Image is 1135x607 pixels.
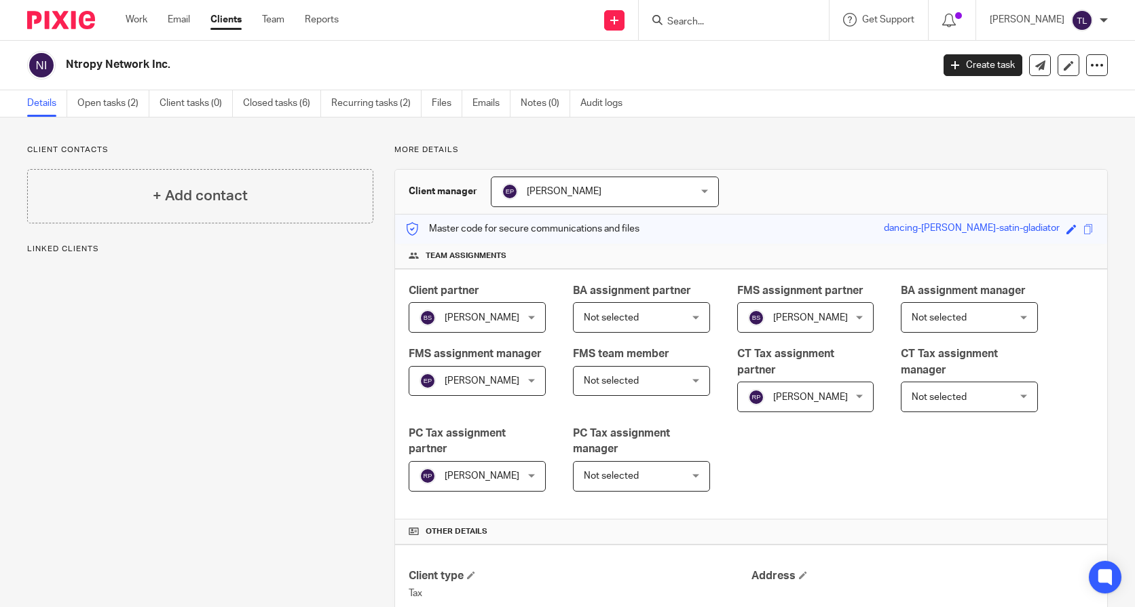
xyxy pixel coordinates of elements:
span: Other details [426,526,487,537]
span: FMS assignment partner [737,285,863,296]
h3: Client manager [409,185,477,198]
img: svg%3E [1071,10,1093,31]
span: Client partner [409,285,479,296]
a: Client tasks (0) [160,90,233,117]
a: Files [432,90,462,117]
p: Master code for secure communications and files [405,222,639,236]
img: Pixie [27,11,95,29]
a: Team [262,13,284,26]
input: Search [666,16,788,29]
span: PC Tax assignment manager [573,428,670,454]
a: Work [126,13,147,26]
span: Not selected [912,392,967,402]
a: Open tasks (2) [77,90,149,117]
img: svg%3E [420,373,436,389]
span: [PERSON_NAME] [773,313,848,323]
span: Not selected [584,376,639,386]
span: [PERSON_NAME] [445,376,519,386]
span: PC Tax assignment partner [409,428,506,454]
a: Notes (0) [521,90,570,117]
img: svg%3E [420,310,436,326]
h2: Ntropy Network Inc. [66,58,751,72]
span: BA assignment manager [901,285,1026,296]
span: FMS assignment manager [409,348,542,359]
span: CT Tax assignment manager [901,348,998,375]
p: Tax [409,587,751,600]
a: Closed tasks (6) [243,90,321,117]
p: More details [394,145,1108,155]
img: svg%3E [502,183,518,200]
span: [PERSON_NAME] [445,471,519,481]
span: [PERSON_NAME] [527,187,601,196]
img: svg%3E [420,468,436,484]
img: svg%3E [748,310,764,326]
span: CT Tax assignment partner [737,348,834,375]
h4: Address [751,569,1094,583]
h4: + Add contact [153,185,248,206]
span: Team assignments [426,251,506,261]
a: Email [168,13,190,26]
p: [PERSON_NAME] [990,13,1064,26]
a: Reports [305,13,339,26]
a: Recurring tasks (2) [331,90,422,117]
a: Details [27,90,67,117]
span: [PERSON_NAME] [445,313,519,323]
span: Get Support [862,15,914,24]
h4: Client type [409,569,751,583]
p: Linked clients [27,244,373,255]
a: Emails [472,90,510,117]
span: Not selected [912,313,967,323]
img: svg%3E [27,51,56,79]
img: svg%3E [748,389,764,405]
p: Client contacts [27,145,373,155]
span: Not selected [584,313,639,323]
span: [PERSON_NAME] [773,392,848,402]
a: Clients [210,13,242,26]
a: Audit logs [580,90,633,117]
span: FMS team member [573,348,669,359]
span: BA assignment partner [573,285,691,296]
a: Create task [944,54,1022,76]
span: Not selected [584,471,639,481]
div: dancing-[PERSON_NAME]-satin-gladiator [884,221,1060,237]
